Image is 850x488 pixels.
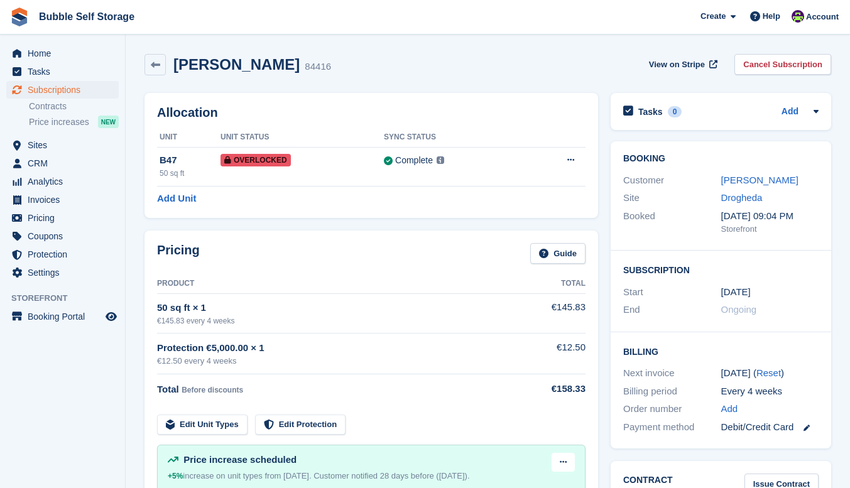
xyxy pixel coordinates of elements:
span: Help [763,10,780,23]
span: Price increase scheduled [183,454,297,465]
a: Add Unit [157,192,196,206]
div: [DATE] 09:04 PM [721,209,819,224]
span: Sites [28,136,103,154]
a: menu [6,227,119,245]
a: menu [6,81,119,99]
td: €12.50 [520,333,586,374]
span: Subscriptions [28,81,103,99]
span: Overlocked [221,154,291,166]
img: icon-info-grey-7440780725fd019a000dd9b08b2336e03edf1995a4989e88bcd33f0948082b44.svg [437,156,444,164]
span: Analytics [28,173,103,190]
div: Next invoice [623,366,721,381]
span: Booking Portal [28,308,103,325]
a: menu [6,45,119,62]
a: Add [721,402,738,416]
div: Start [623,285,721,300]
div: Customer [623,173,721,188]
div: Payment method [623,420,721,435]
div: NEW [98,116,119,128]
div: €145.83 every 4 weeks [157,315,520,327]
span: Customer notified 28 days before ([DATE]). [313,471,469,480]
div: 50 sq ft × 1 [157,301,520,315]
img: Tom Gilmore [792,10,804,23]
a: menu [6,264,119,281]
span: increase on unit types from [DATE]. [168,471,312,480]
time: 2025-05-13 00:00:00 UTC [721,285,751,300]
a: Edit Protection [255,415,346,435]
a: Bubble Self Storage [34,6,139,27]
div: 0 [668,106,682,117]
a: Contracts [29,100,119,112]
div: €158.33 [520,382,586,396]
span: Account [806,11,839,23]
a: Edit Unit Types [157,415,248,435]
a: menu [6,191,119,209]
div: Site [623,191,721,205]
h2: [PERSON_NAME] [173,56,300,73]
span: Total [157,384,179,394]
div: [DATE] ( ) [721,366,819,381]
div: Every 4 weeks [721,384,819,399]
span: Price increases [29,116,89,128]
div: B47 [160,153,221,168]
a: Guide [530,243,586,264]
th: Sync Status [384,127,524,148]
span: View on Stripe [649,58,705,71]
a: menu [6,155,119,172]
th: Unit [157,127,221,148]
div: Debit/Credit Card [721,420,819,435]
div: Booked [623,209,721,236]
a: menu [6,136,119,154]
span: Invoices [28,191,103,209]
a: menu [6,209,119,227]
span: Pricing [28,209,103,227]
a: menu [6,308,119,325]
span: Create [700,10,726,23]
span: Ongoing [721,304,757,315]
a: Reset [756,367,781,378]
div: End [623,303,721,317]
span: Settings [28,264,103,281]
span: Before discounts [182,386,243,394]
a: Preview store [104,309,119,324]
span: Storefront [11,292,125,305]
a: [PERSON_NAME] [721,175,798,185]
th: Product [157,274,520,294]
a: menu [6,173,119,190]
span: Protection [28,246,103,263]
h2: Billing [623,345,819,357]
h2: Pricing [157,243,200,264]
a: Add [782,105,798,119]
a: menu [6,246,119,263]
div: 50 sq ft [160,168,221,179]
th: Total [520,274,586,294]
th: Unit Status [221,127,384,148]
a: Cancel Subscription [734,54,831,75]
a: menu [6,63,119,80]
a: Price increases NEW [29,115,119,129]
h2: Subscription [623,263,819,276]
a: Drogheda [721,192,763,203]
div: Order number [623,402,721,416]
td: €145.83 [520,293,586,333]
div: +5% [168,470,183,482]
h2: Tasks [638,106,663,117]
a: View on Stripe [644,54,720,75]
div: Billing period [623,384,721,399]
div: Complete [395,154,433,167]
span: CRM [28,155,103,172]
h2: Allocation [157,106,586,120]
div: Protection €5,000.00 × 1 [157,341,520,355]
span: Tasks [28,63,103,80]
div: 84416 [305,60,331,74]
span: Coupons [28,227,103,245]
img: stora-icon-8386f47178a22dfd0bd8f6a31ec36ba5ce8667c1dd55bd0f319d3a0aa187defe.svg [10,8,29,26]
h2: Booking [623,154,819,164]
div: Storefront [721,223,819,236]
div: €12.50 every 4 weeks [157,355,520,367]
span: Home [28,45,103,62]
